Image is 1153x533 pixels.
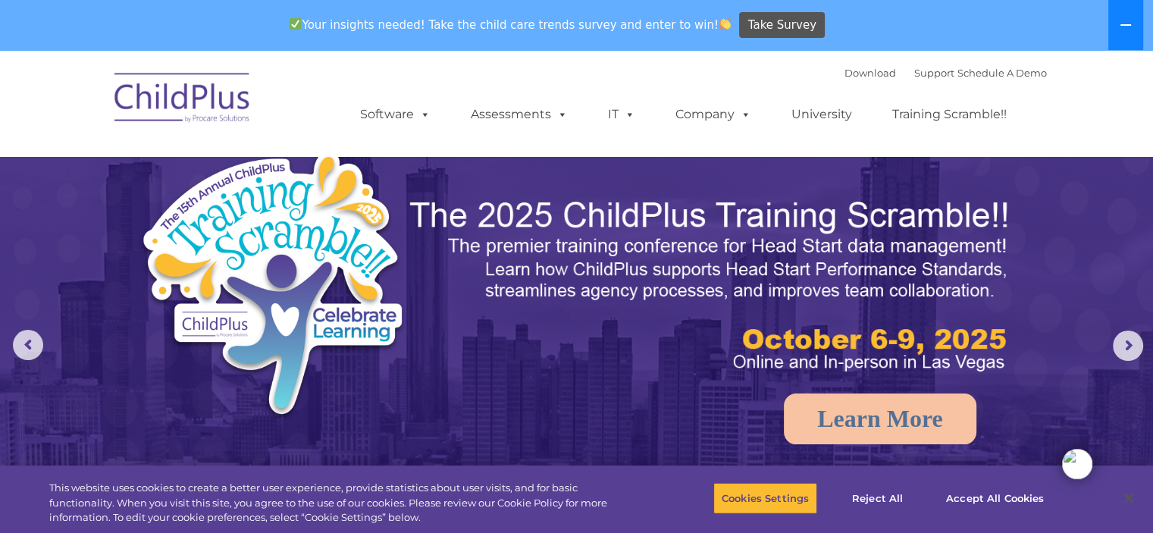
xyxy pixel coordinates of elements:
[713,482,817,514] button: Cookies Settings
[938,482,1052,514] button: Accept All Cookies
[844,67,896,79] a: Download
[1112,481,1145,515] button: Close
[830,482,925,514] button: Reject All
[345,99,446,130] a: Software
[784,393,976,444] a: Learn More
[719,18,731,30] img: 👏
[284,10,738,39] span: Your insights needed! Take the child care trends survey and enter to win!
[290,18,301,30] img: ✅
[211,162,275,174] span: Phone number
[739,12,825,39] a: Take Survey
[660,99,766,130] a: Company
[456,99,583,130] a: Assessments
[877,99,1022,130] a: Training Scramble!!
[776,99,867,130] a: University
[49,481,634,525] div: This website uses cookies to create a better user experience, provide statistics about user visit...
[844,67,1047,79] font: |
[593,99,650,130] a: IT
[748,12,816,39] span: Take Survey
[211,100,257,111] span: Last name
[107,62,258,138] img: ChildPlus by Procare Solutions
[957,67,1047,79] a: Schedule A Demo
[914,67,954,79] a: Support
